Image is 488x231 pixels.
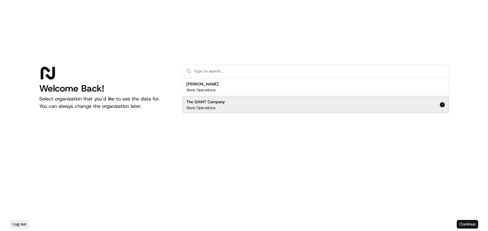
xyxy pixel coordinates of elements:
p: Store Operations [186,88,215,92]
h1: Welcome Back! [39,83,173,94]
button: Log out [10,220,29,229]
h2: The GIANT Company [186,99,225,105]
div: Suggestions [182,77,449,114]
input: Type to search... [194,65,445,77]
h2: [PERSON_NAME] [186,81,219,87]
p: Select organization that you’d like to see the data for. You can always change the organization l... [39,95,173,110]
p: Store Operations [186,105,215,110]
button: Continue [457,220,478,229]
